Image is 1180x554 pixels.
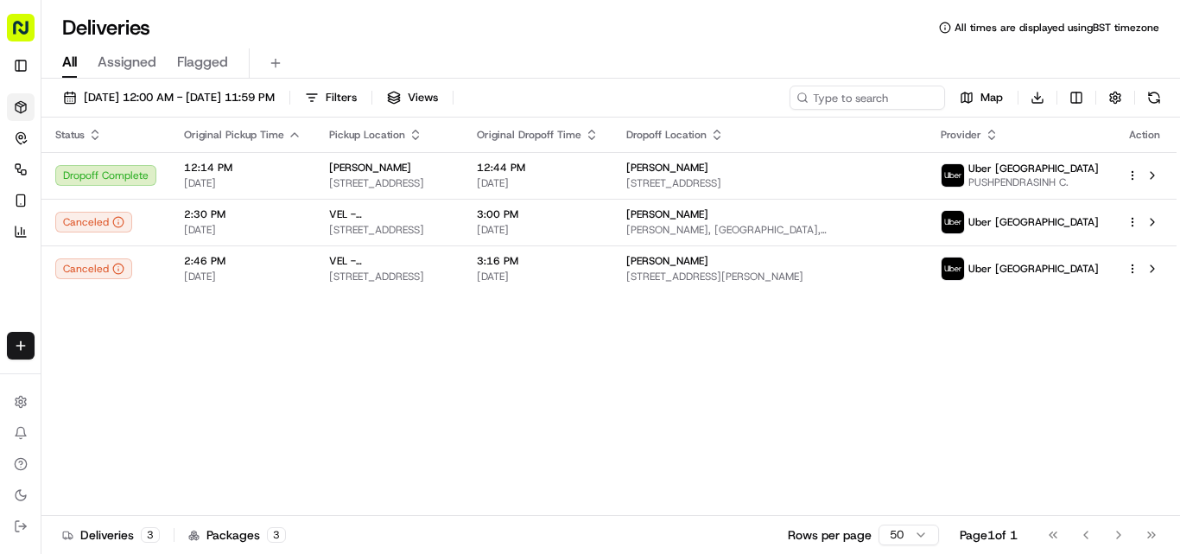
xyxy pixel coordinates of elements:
[626,270,913,283] span: [STREET_ADDRESS][PERSON_NAME]
[955,21,1159,35] span: All times are displayed using BST timezone
[626,207,708,221] span: [PERSON_NAME]
[54,268,140,282] span: [PERSON_NAME]
[184,161,301,175] span: 12:14 PM
[17,165,48,196] img: 1736555255976-a54dd68f-1ca7-489b-9aae-adbdc363a1c4
[62,14,150,41] h1: Deliveries
[153,268,188,282] span: [DATE]
[294,170,314,191] button: Start new chat
[268,221,314,242] button: See all
[139,379,284,411] a: 💻API Documentation
[968,162,1099,175] span: Uber [GEOGRAPHIC_DATA]
[54,315,140,328] span: [PERSON_NAME]
[626,128,707,142] span: Dropoff Location
[184,254,301,268] span: 2:46 PM
[408,90,438,105] span: Views
[184,270,301,283] span: [DATE]
[35,269,48,283] img: 1736555255976-a54dd68f-1ca7-489b-9aae-adbdc363a1c4
[172,426,209,439] span: Pylon
[184,207,301,221] span: 2:30 PM
[329,128,405,142] span: Pickup Location
[626,176,913,190] span: [STREET_ADDRESS]
[146,388,160,402] div: 💻
[184,223,301,237] span: [DATE]
[379,86,446,110] button: Views
[477,176,599,190] span: [DATE]
[326,90,357,105] span: Filters
[626,254,708,268] span: [PERSON_NAME]
[17,69,314,97] p: Welcome 👋
[477,207,599,221] span: 3:00 PM
[477,161,599,175] span: 12:44 PM
[790,86,945,110] input: Type to search
[143,268,149,282] span: •
[78,182,238,196] div: We're available if you need us!
[35,386,132,404] span: Knowledge Base
[55,128,85,142] span: Status
[55,212,132,232] button: Canceled
[45,111,311,130] input: Got a question? Start typing here...
[184,128,284,142] span: Original Pickup Time
[143,315,149,328] span: •
[84,90,275,105] span: [DATE] 12:00 AM - [DATE] 11:59 PM
[17,388,31,402] div: 📗
[98,52,156,73] span: Assigned
[942,258,964,280] img: uber-new-logo.jpeg
[942,164,964,187] img: uber-new-logo.jpeg
[329,223,449,237] span: [STREET_ADDRESS]
[942,211,964,233] img: uber-new-logo.jpeg
[17,298,45,326] img: Masood Aslam
[122,425,209,439] a: Powered byPylon
[968,175,1099,189] span: PUSHPENDRASINH C.
[952,86,1011,110] button: Map
[163,386,277,404] span: API Documentation
[941,128,981,142] span: Provider
[968,215,1099,229] span: Uber [GEOGRAPHIC_DATA]
[62,52,77,73] span: All
[788,526,872,544] p: Rows per page
[626,223,913,237] span: [PERSON_NAME], [GEOGRAPHIC_DATA], [GEOGRAPHIC_DATA] BN2, [GEOGRAPHIC_DATA]
[329,207,449,221] span: VEL - [GEOGRAPHIC_DATA]
[329,161,411,175] span: [PERSON_NAME]
[477,128,581,142] span: Original Dropoff Time
[1126,128,1163,142] div: Action
[1142,86,1166,110] button: Refresh
[177,52,228,73] span: Flagged
[17,17,52,52] img: Nash
[36,165,67,196] img: 5e9a9d7314ff4150bce227a61376b483.jpg
[17,252,45,279] img: Liam S.
[626,161,708,175] span: [PERSON_NAME]
[153,315,188,328] span: [DATE]
[10,379,139,411] a: 📗Knowledge Base
[329,176,449,190] span: [STREET_ADDRESS]
[17,225,116,239] div: Past conversations
[980,90,1003,105] span: Map
[477,254,599,268] span: 3:16 PM
[188,526,286,544] div: Packages
[184,176,301,190] span: [DATE]
[329,254,449,268] span: VEL - [GEOGRAPHIC_DATA]
[62,526,160,544] div: Deliveries
[297,86,365,110] button: Filters
[55,86,282,110] button: [DATE] 12:00 AM - [DATE] 11:59 PM
[55,258,132,279] button: Canceled
[267,527,286,543] div: 3
[477,223,599,237] span: [DATE]
[477,270,599,283] span: [DATE]
[78,165,283,182] div: Start new chat
[960,526,1018,544] div: Page 1 of 1
[329,270,449,283] span: [STREET_ADDRESS]
[35,315,48,329] img: 1736555255976-a54dd68f-1ca7-489b-9aae-adbdc363a1c4
[141,527,160,543] div: 3
[968,262,1099,276] span: Uber [GEOGRAPHIC_DATA]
